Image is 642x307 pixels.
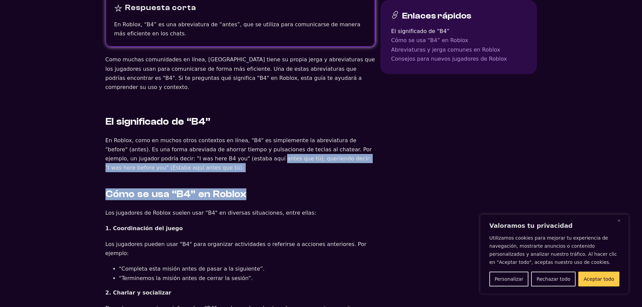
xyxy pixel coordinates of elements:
[391,27,526,36] a: El significado de “B4”
[105,116,210,127] font: El significado de “B4”
[105,56,375,90] font: Como muchas comunidades en línea, [GEOGRAPHIC_DATA] tiene su propia jerga y abreviaturas que los ...
[114,21,361,37] font: En Roblox, “B4” es una abreviatura de “antes”, que se utiliza para comunicarse de manera más efic...
[578,272,619,286] button: Aceptar todo
[105,289,172,296] font: 2. Charlar y socializar
[617,216,625,224] button: Cerca
[584,276,614,282] font: Aceptar todo
[105,241,367,256] font: Los jugadores pueden usar "B4" para organizar actividades o referirse a acciones anteriores. Por ...
[105,188,246,199] font: Cómo se usa “B4” en Roblox
[105,210,316,216] font: Los jugadores de Roblox suelen usar "B4" en diversas situaciones, entre ellas:
[489,272,528,286] button: Personalizar
[495,276,523,282] font: Personalizar
[489,222,573,229] font: Valoramos tu privacidad
[105,137,372,171] font: En Roblox, como en muchos otros contextos en línea, "B4" es simplemente la abreviatura de "before...
[105,225,183,232] font: 1. Coordinación del juego
[402,11,471,21] font: Enlaces rápidos
[391,36,526,45] a: Cómo se usa “B4” en Roblox
[531,272,576,286] button: Rechazar todo
[537,276,571,282] font: Rechazar todo
[480,215,629,294] div: Valoramos tu privacidad
[617,219,620,222] img: Cerca
[489,235,617,265] font: Utilizamos cookies para mejorar tu experiencia de navegación, mostrarte anuncios o contenido pers...
[391,45,526,54] a: Abreviaturas y jerga comunes en Roblox
[391,27,526,63] nav: Tabla de contenido
[125,3,196,12] font: Respuesta corta
[391,54,526,63] a: Consejos para nuevos jugadores de Roblox
[119,266,265,272] font: “Completa esta misión antes de pasar a la siguiente”.
[119,275,253,281] font: “Terminemos la misión antes de cerrar la sesión”.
